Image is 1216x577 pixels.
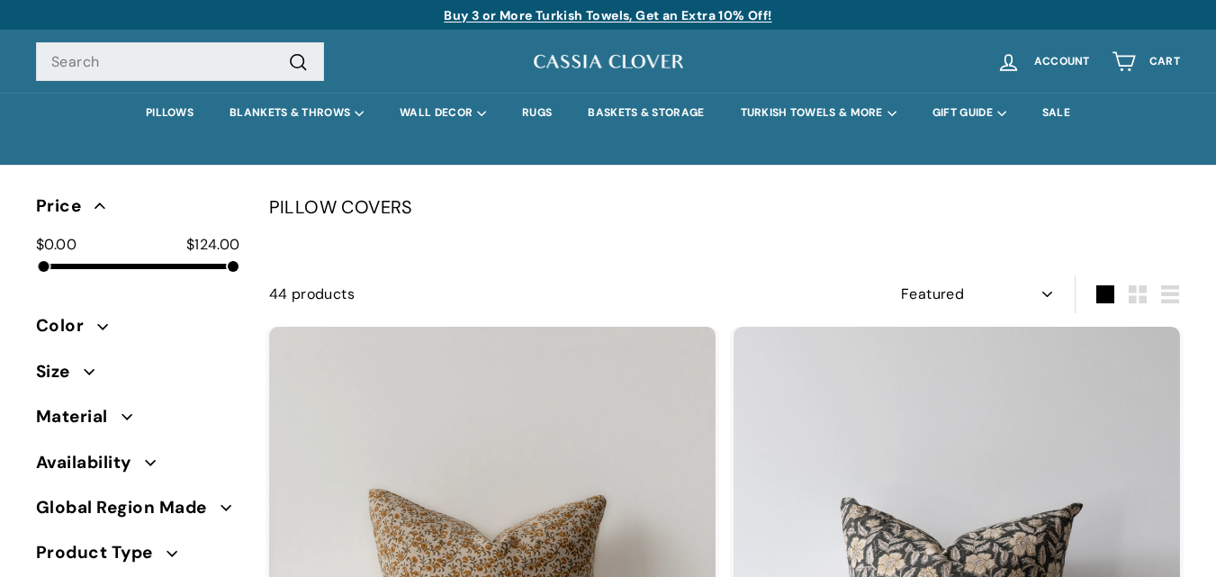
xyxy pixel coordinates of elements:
button: Size [36,354,240,399]
div: 44 products [269,283,725,306]
summary: TURKISH TOWELS & MORE [723,93,914,133]
span: Size [36,358,84,385]
a: BASKETS & STORAGE [570,93,722,133]
span: Color [36,312,97,339]
button: Price [36,188,240,233]
span: $124.00 [186,233,240,257]
summary: WALL DECOR [382,93,504,133]
div: PILLOW COVERS [269,193,1180,221]
span: $0.00 [36,233,77,257]
a: Cart [1101,35,1191,88]
span: Account [1034,56,1090,68]
input: Search [36,42,324,82]
summary: GIFT GUIDE [914,93,1024,133]
a: SALE [1024,93,1088,133]
button: Color [36,308,240,353]
summary: BLANKETS & THROWS [212,93,382,133]
span: Price [36,193,95,220]
a: RUGS [504,93,570,133]
button: Global Region Made [36,490,240,535]
span: Global Region Made [36,494,221,521]
span: Availability [36,449,145,476]
a: Account [986,35,1101,88]
span: Product Type [36,539,167,566]
button: Availability [36,445,240,490]
button: Material [36,399,240,444]
a: PILLOWS [128,93,212,133]
span: Material [36,403,122,430]
span: Cart [1149,56,1180,68]
a: Buy 3 or More Turkish Towels, Get an Extra 10% Off! [444,7,771,23]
